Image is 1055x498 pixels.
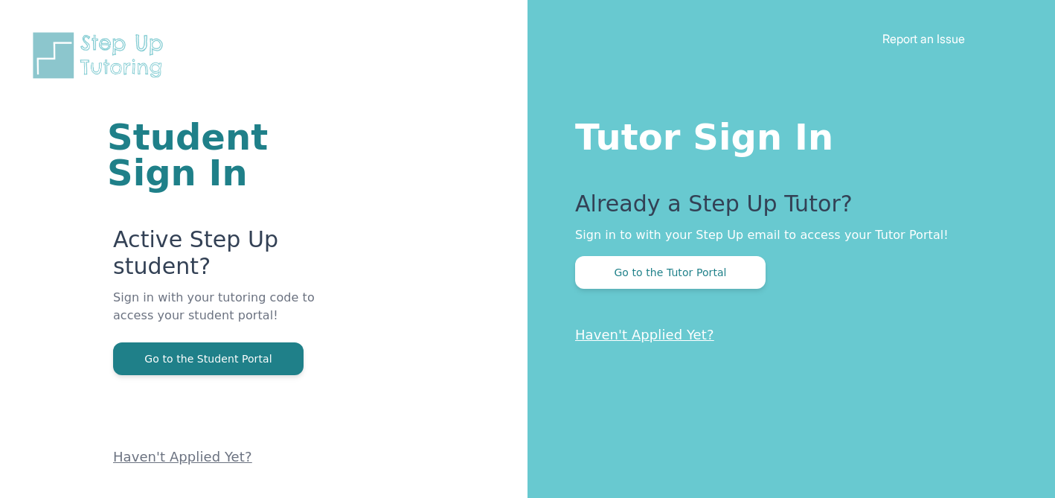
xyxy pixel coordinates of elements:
[113,449,252,465] a: Haven't Applied Yet?
[575,226,995,244] p: Sign in to with your Step Up email to access your Tutor Portal!
[575,327,714,342] a: Haven't Applied Yet?
[575,265,766,279] a: Go to the Tutor Portal
[30,30,173,81] img: Step Up Tutoring horizontal logo
[113,289,349,342] p: Sign in with your tutoring code to access your student portal!
[575,191,995,226] p: Already a Step Up Tutor?
[575,113,995,155] h1: Tutor Sign In
[113,342,304,375] button: Go to the Student Portal
[113,226,349,289] p: Active Step Up student?
[882,31,965,46] a: Report an Issue
[113,351,304,365] a: Go to the Student Portal
[107,119,349,191] h1: Student Sign In
[575,256,766,289] button: Go to the Tutor Portal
